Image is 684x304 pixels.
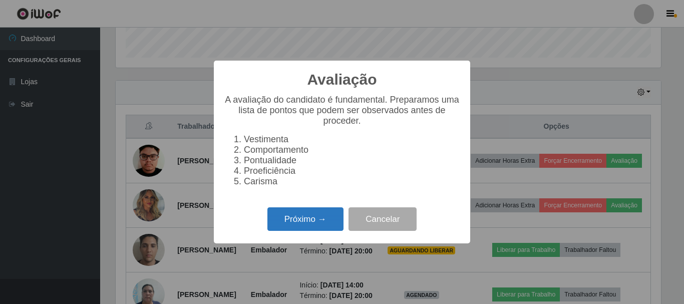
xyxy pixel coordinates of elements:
[224,95,460,126] p: A avaliação do candidato é fundamental. Preparamos uma lista de pontos que podem ser observados a...
[244,155,460,166] li: Pontualidade
[267,207,344,231] button: Próximo →
[244,134,460,145] li: Vestimenta
[244,166,460,176] li: Proeficiência
[244,145,460,155] li: Comportamento
[349,207,417,231] button: Cancelar
[307,71,377,89] h2: Avaliação
[244,176,460,187] li: Carisma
